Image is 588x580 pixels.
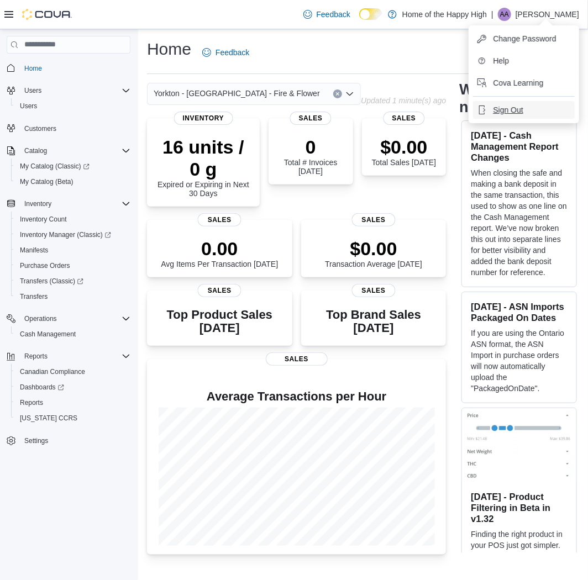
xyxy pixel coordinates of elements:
[2,349,135,364] button: Reports
[2,311,135,326] button: Operations
[361,96,446,105] p: Updated 1 minute(s) ago
[11,395,135,410] button: Reports
[20,312,61,325] button: Operations
[516,8,579,21] p: [PERSON_NAME]
[15,228,130,241] span: Inventory Manager (Classic)
[156,390,437,403] h4: Average Transactions per Hour
[15,328,80,341] a: Cash Management
[20,312,130,325] span: Operations
[15,213,71,226] a: Inventory Count
[15,328,130,341] span: Cash Management
[473,101,575,119] button: Sign Out
[2,433,135,449] button: Settings
[20,398,43,407] span: Reports
[24,436,48,445] span: Settings
[15,99,130,113] span: Users
[498,8,511,21] div: Austin Antila
[15,259,75,272] a: Purchase Orders
[11,159,135,174] a: My Catalog (Classic)
[15,381,69,394] a: Dashboards
[352,284,396,297] span: Sales
[500,8,509,21] span: AA
[277,136,344,158] p: 0
[471,491,568,524] h3: [DATE] - Product Filtering in Beta in v1.32
[15,275,88,288] a: Transfers (Classic)
[20,230,111,239] span: Inventory Manager (Classic)
[20,414,77,423] span: [US_STATE] CCRS
[15,290,52,303] a: Transfers
[15,213,130,226] span: Inventory Count
[20,162,90,171] span: My Catalog (Classic)
[493,55,509,66] span: Help
[290,112,332,125] span: Sales
[24,314,57,323] span: Operations
[493,77,543,88] span: Cova Learning
[15,244,130,257] span: Manifests
[24,352,48,361] span: Reports
[11,289,135,304] button: Transfers
[266,352,328,366] span: Sales
[491,8,494,21] p: |
[402,8,487,21] p: Home of the Happy High
[2,60,135,76] button: Home
[20,62,46,75] a: Home
[2,83,135,98] button: Users
[24,86,41,95] span: Users
[20,292,48,301] span: Transfers
[11,98,135,114] button: Users
[11,273,135,289] a: Transfers (Classic)
[352,213,396,226] span: Sales
[15,160,94,173] a: My Catalog (Classic)
[11,212,135,227] button: Inventory Count
[11,258,135,273] button: Purchase Orders
[20,367,85,376] span: Canadian Compliance
[15,396,130,409] span: Reports
[15,228,116,241] a: Inventory Manager (Classic)
[15,365,90,378] a: Canadian Compliance
[11,379,135,395] a: Dashboards
[299,3,355,25] a: Feedback
[493,104,523,115] span: Sign Out
[11,242,135,258] button: Manifests
[20,330,76,339] span: Cash Management
[15,412,82,425] a: [US_STATE] CCRS
[24,199,51,208] span: Inventory
[11,227,135,242] a: Inventory Manager (Classic)
[471,328,568,394] p: If you are using the Ontario ASN format, the ASN Import in purchase orders will now automatically...
[20,102,37,110] span: Users
[2,120,135,136] button: Customers
[471,167,568,278] p: When closing the safe and making a bank deposit in the same transaction, this used to show as one...
[277,136,344,176] div: Total # Invoices [DATE]
[325,238,422,260] p: $0.00
[15,365,130,378] span: Canadian Compliance
[20,144,51,157] button: Catalog
[15,290,130,303] span: Transfers
[198,41,254,64] a: Feedback
[20,122,130,135] span: Customers
[15,175,78,188] a: My Catalog (Beta)
[2,143,135,159] button: Catalog
[20,261,70,270] span: Purchase Orders
[359,8,382,20] input: Dark Mode
[473,52,575,70] button: Help
[11,326,135,342] button: Cash Management
[11,410,135,426] button: [US_STATE] CCRS
[15,99,41,113] a: Users
[156,308,283,335] h3: Top Product Sales [DATE]
[333,89,342,98] button: Clear input
[216,47,249,58] span: Feedback
[198,284,242,297] span: Sales
[317,9,350,20] span: Feedback
[384,112,425,125] span: Sales
[147,38,191,60] h1: Home
[156,136,251,180] p: 16 units / 0 g
[161,238,278,268] div: Avg Items Per Transaction [DATE]
[15,160,130,173] span: My Catalog (Classic)
[11,364,135,379] button: Canadian Compliance
[20,277,83,286] span: Transfers (Classic)
[24,64,42,73] span: Home
[20,246,48,255] span: Manifests
[20,122,61,135] a: Customers
[471,301,568,323] h3: [DATE] - ASN Imports Packaged On Dates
